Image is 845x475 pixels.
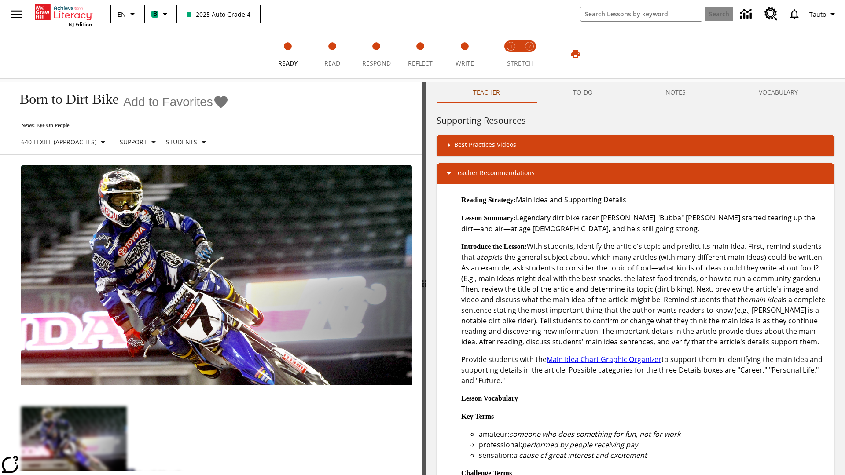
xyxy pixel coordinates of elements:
button: Language: EN, Select a language [114,6,142,22]
div: Instructional Panel Tabs [437,82,834,103]
p: With students, identify the article's topic and predict its main idea. First, remind students tha... [461,241,827,347]
button: Stretch Read step 1 of 2 [498,30,524,78]
span: Respond [362,59,391,67]
strong: Introduce the Lesson: [461,243,527,250]
a: Data Center [735,2,759,26]
button: Respond step 3 of 5 [351,30,402,78]
span: Read [324,59,340,67]
button: Select Lexile, 640 Lexile (Approaches) [18,134,112,150]
a: Main Idea Chart Graphic Organizer [547,354,661,364]
button: Reflect step 4 of 5 [395,30,446,78]
span: EN [118,10,126,19]
a: Notifications [783,3,806,26]
button: Open side menu [4,1,29,27]
span: STRETCH [507,59,533,67]
span: 2025 Auto Grade 4 [187,10,250,19]
strong: Lesson Summary: [461,214,516,222]
span: B [153,8,157,19]
strong: Reading Strategy: [461,196,516,204]
button: Print [562,46,590,62]
div: activity [426,82,845,475]
button: Stretch Respond step 2 of 2 [517,30,542,78]
p: Main Idea and Supporting Details [461,194,827,205]
div: Teacher Recommendations [437,163,834,184]
span: Add to Favorites [123,95,213,109]
button: Profile/Settings [806,6,841,22]
div: Best Practices Videos [437,135,834,156]
p: 640 Lexile (Approaches) [21,137,96,146]
p: News: Eye On People [11,122,229,129]
p: Provide students with the to support them in identifying the main idea and supporting details in ... [461,354,827,386]
text: 2 [529,44,531,49]
img: Motocross racer James Stewart flies through the air on his dirt bike. [21,165,412,385]
button: Boost Class color is mint green. Change class color [148,6,174,22]
li: professional: [479,439,827,450]
div: Home [35,3,92,28]
span: Tauto [809,10,826,19]
em: someone who does something for fun, not for work [509,429,680,439]
button: Teacher [437,82,536,103]
button: Add to Favorites - Born to Dirt Bike [123,94,229,110]
em: main idea [749,295,781,304]
p: Teacher Recommendations [454,168,535,179]
a: Resource Center, Will open in new tab [759,2,783,26]
em: performed by people receiving pay [522,440,638,449]
em: a cause of great interest and excitement [513,450,647,460]
button: Write step 5 of 5 [439,30,490,78]
button: Scaffolds, Support [116,134,162,150]
button: VOCABULARY [722,82,834,103]
li: sensation: [479,450,827,460]
h1: Born to Dirt Bike [11,91,119,107]
li: amateur: [479,429,827,439]
h6: Supporting Resources [437,113,834,128]
button: Read step 2 of 5 [306,30,357,78]
button: TO-DO [536,82,629,103]
span: Reflect [408,59,433,67]
p: Legendary dirt bike racer [PERSON_NAME] "Bubba" [PERSON_NAME] started tearing up the dirt—and air... [461,212,827,234]
button: Ready step 1 of 5 [262,30,313,78]
em: topic [481,252,497,262]
span: Write [456,59,474,67]
button: NOTES [629,82,723,103]
span: NJ Edition [69,21,92,28]
div: Press Enter or Spacebar and then press right and left arrow keys to move the slider [422,82,426,475]
text: 1 [510,44,512,49]
strong: Lesson Vocabulary [461,395,518,402]
input: search field [580,7,702,21]
p: Support [120,137,147,146]
span: Ready [278,59,298,67]
button: Select Student [162,134,213,150]
p: Best Practices Videos [454,140,516,150]
p: Students [166,137,197,146]
strong: Key Terms [461,413,494,420]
